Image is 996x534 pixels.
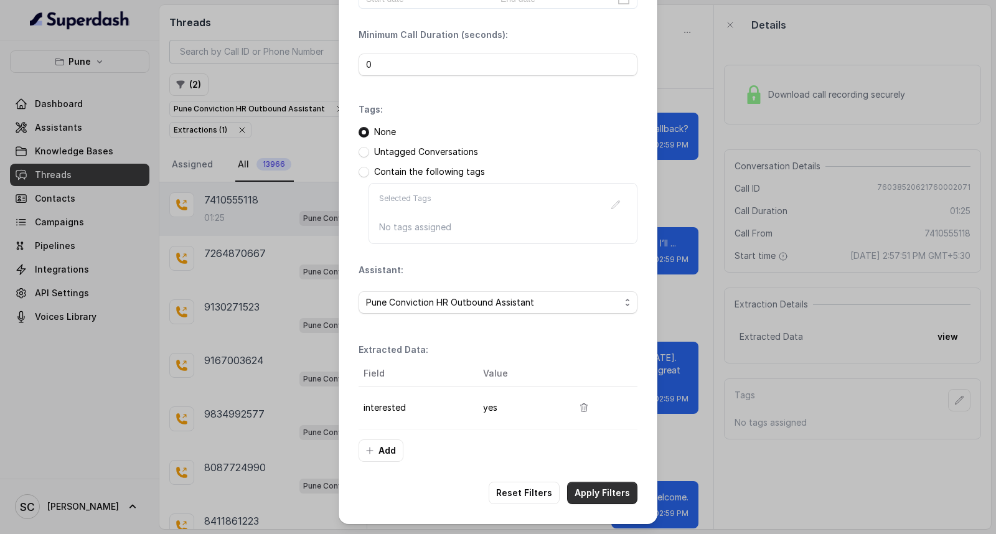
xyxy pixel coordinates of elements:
p: None [374,126,396,138]
th: Field [359,361,473,386]
p: Untagged Conversations [374,146,478,158]
button: Add [359,439,403,462]
p: Extracted Data: [359,344,428,356]
button: Reset Filters [489,482,560,504]
th: Value [473,361,563,386]
button: Pune Conviction HR Outbound Assistant [359,291,637,314]
span: Pune Conviction HR Outbound Assistant [366,295,620,310]
p: Assistant: [359,264,403,276]
p: Contain the following tags [374,166,485,178]
p: Minimum Call Duration (seconds): [359,29,508,41]
p: Selected Tags [379,194,431,216]
td: yes [473,386,563,429]
td: interested [359,386,473,429]
p: No tags assigned [379,221,627,233]
button: Apply Filters [567,482,637,504]
p: Tags: [359,103,383,116]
